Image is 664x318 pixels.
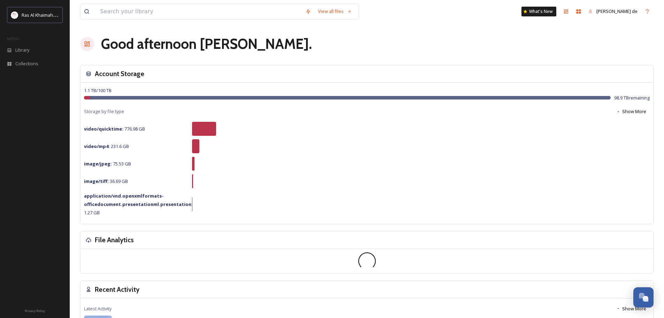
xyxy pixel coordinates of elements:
span: 36.69 GB [84,178,128,184]
span: [PERSON_NAME] de [596,8,638,14]
a: [PERSON_NAME] de [585,5,641,18]
strong: video/quicktime : [84,126,123,132]
a: View all files [314,5,355,18]
a: Privacy Policy [25,306,45,315]
strong: video/mp4 : [84,143,110,149]
span: 98.9 TB remaining [614,95,650,101]
button: Show More [613,302,650,316]
button: Show More [613,105,650,118]
span: Latest Activity [84,305,112,312]
button: Open Chat [633,287,654,308]
img: Logo_RAKTDA_RGB-01.png [11,12,18,19]
strong: application/vnd.openxmlformats-officedocument.presentationml.presentation : [84,193,193,207]
input: Search your library [97,4,302,19]
strong: image/tiff : [84,178,109,184]
h3: File Analytics [95,235,134,245]
h3: Recent Activity [95,284,139,295]
span: 75.53 GB [84,161,131,167]
span: Privacy Policy [25,309,45,313]
span: Library [15,47,29,53]
strong: image/jpeg : [84,161,112,167]
span: MEDIA [7,36,19,41]
span: Collections [15,60,38,67]
span: Storage by file type [84,108,124,115]
h1: Good afternoon [PERSON_NAME] . [101,34,312,54]
span: 231.6 GB [84,143,129,149]
a: What's New [521,7,556,16]
span: Ras Al Khaimah Tourism Development Authority [22,12,120,18]
h3: Account Storage [95,69,144,79]
span: 776.98 GB [84,126,145,132]
span: 1.27 GB [84,193,193,216]
span: 1.1 TB / 100 TB [84,87,112,94]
